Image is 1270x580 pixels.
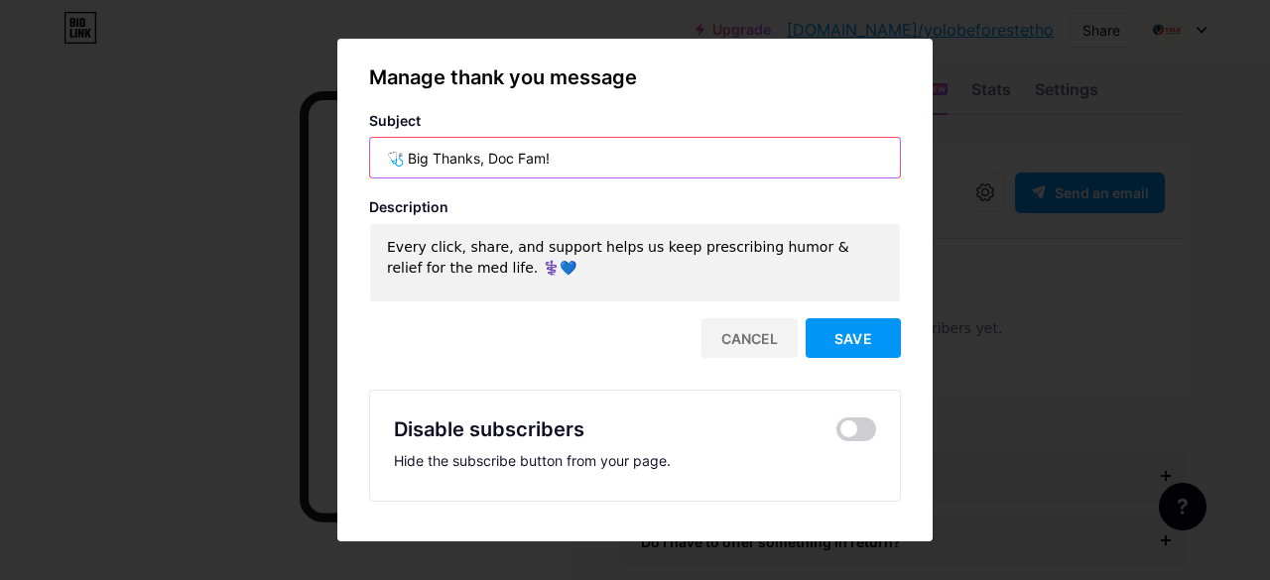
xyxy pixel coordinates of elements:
div: Description [369,198,901,215]
button: Save [806,318,901,358]
div: Manage thank you message [369,62,901,92]
div: Subject [369,112,901,129]
input: Thank you for joining [370,138,900,177]
div: Cancel [701,318,798,358]
div: Disable subscribers [394,414,584,444]
span: Save [834,330,872,347]
div: Hide the subscribe button from your page. [394,452,876,469]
